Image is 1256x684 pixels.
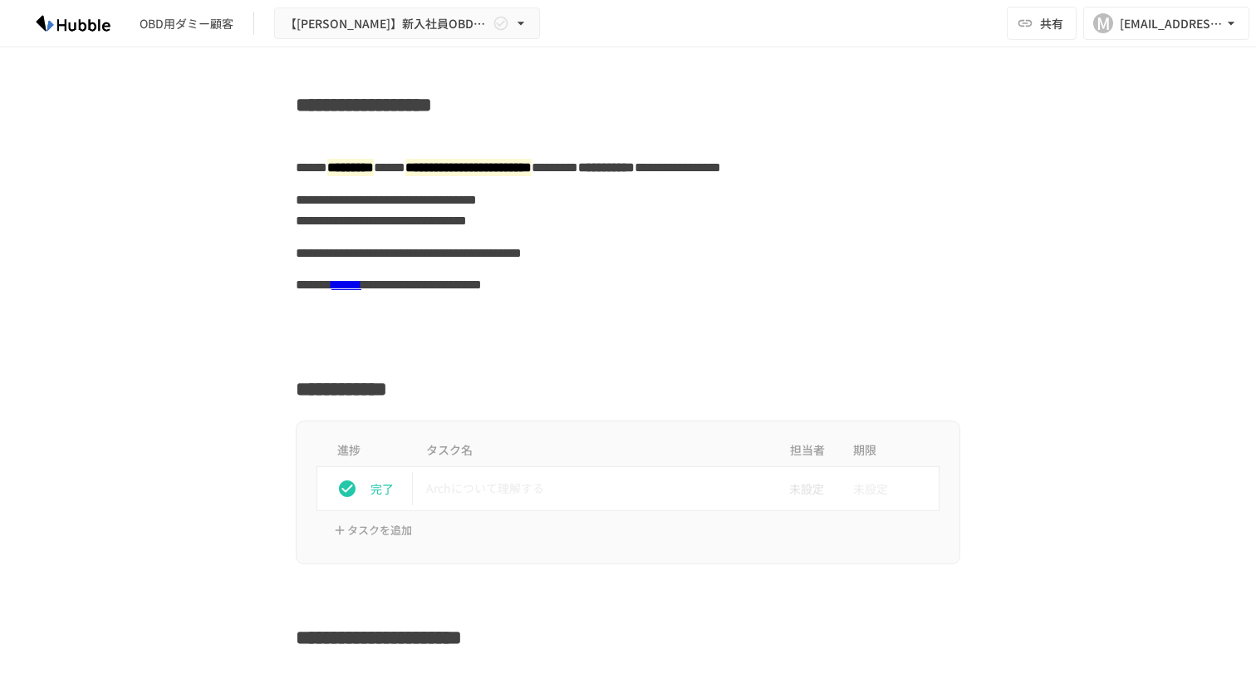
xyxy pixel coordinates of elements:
span: 未設定 [776,480,824,498]
button: M[EMAIL_ADDRESS][DOMAIN_NAME] [1083,7,1249,40]
button: status [331,472,364,505]
img: HzDRNkGCf7KYO4GfwKnzITak6oVsp5RHeZBEM1dQFiQ [20,10,126,37]
th: 期限 [840,435,940,467]
div: M [1093,13,1113,33]
table: task table [316,435,940,511]
button: 共有 [1007,7,1077,40]
button: タスクを追加 [330,518,416,544]
p: 完了 [370,480,405,498]
span: 未設定 [853,472,888,505]
th: 進捗 [317,435,414,467]
p: Archについて理解する [426,478,760,499]
th: タスク名 [413,435,773,467]
span: 【[PERSON_NAME]】新入社員OBD用Arch [285,13,489,34]
th: 担当者 [773,435,840,467]
div: OBD用ダミー顧客 [140,15,233,32]
button: 【[PERSON_NAME]】新入社員OBD用Arch [274,7,540,40]
span: 共有 [1040,14,1063,32]
div: [EMAIL_ADDRESS][DOMAIN_NAME] [1120,13,1223,34]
